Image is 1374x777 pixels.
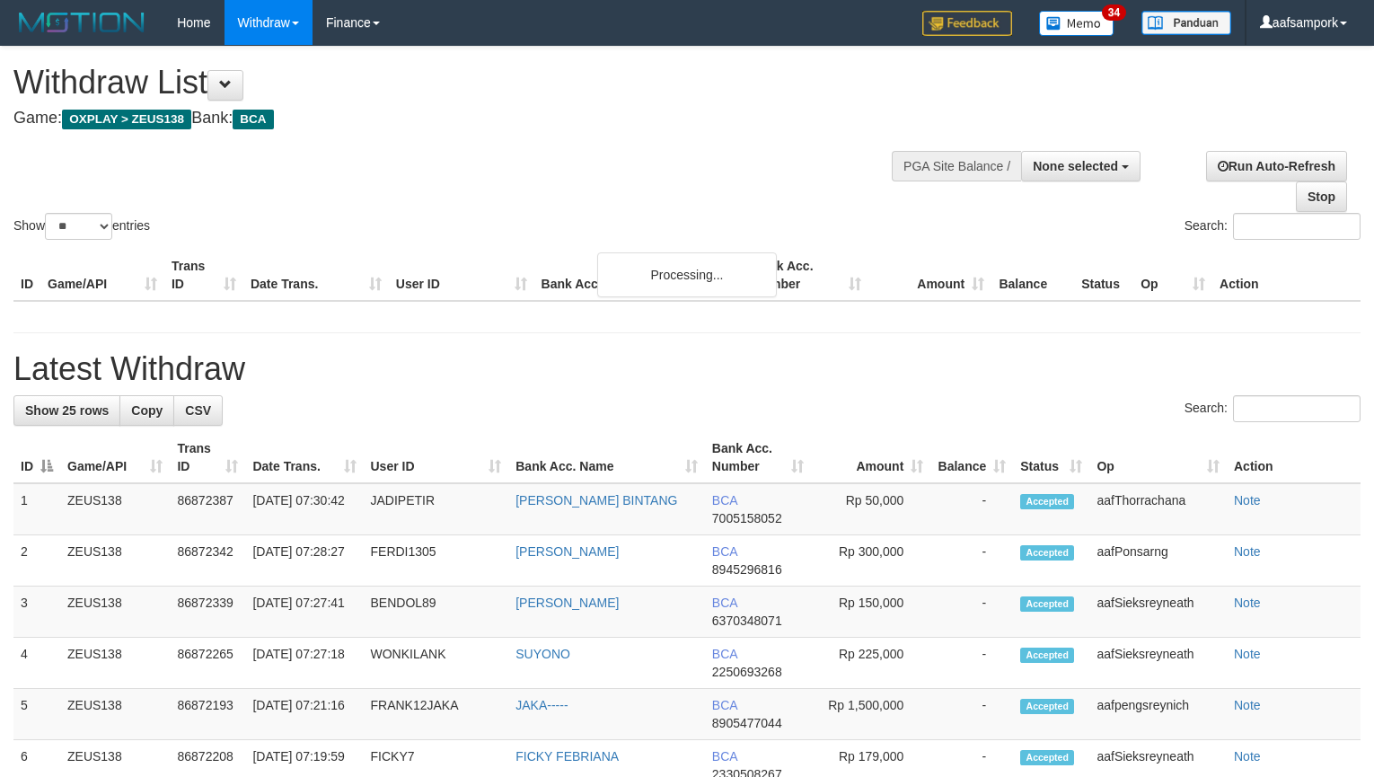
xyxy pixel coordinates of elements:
[712,665,782,679] span: Copy 2250693268 to clipboard
[811,483,930,535] td: Rp 50,000
[185,403,211,418] span: CSV
[13,213,150,240] label: Show entries
[1212,250,1361,301] th: Action
[1234,544,1261,559] a: Note
[364,483,509,535] td: JADIPETIR
[1185,213,1361,240] label: Search:
[868,250,991,301] th: Amount
[364,689,509,740] td: FRANK12JAKA
[60,638,170,689] td: ZEUS138
[712,614,782,628] span: Copy 6370348071 to clipboard
[245,638,363,689] td: [DATE] 07:27:18
[811,432,930,483] th: Amount: activate to sort column ascending
[515,749,619,764] a: FICKY FEBRIANA
[13,9,150,36] img: MOTION_logo.png
[245,432,363,483] th: Date Trans.: activate to sort column ascending
[1234,647,1261,661] a: Note
[243,250,389,301] th: Date Trans.
[170,689,245,740] td: 86872193
[13,638,60,689] td: 4
[811,689,930,740] td: Rp 1,500,000
[597,252,777,297] div: Processing...
[811,535,930,587] td: Rp 300,000
[712,596,737,610] span: BCA
[534,250,746,301] th: Bank Acc. Name
[1233,395,1361,422] input: Search:
[13,65,898,101] h1: Withdraw List
[1089,638,1227,689] td: aafSieksreyneath
[892,151,1021,181] div: PGA Site Balance /
[13,587,60,638] td: 3
[930,587,1013,638] td: -
[1227,432,1361,483] th: Action
[13,432,60,483] th: ID: activate to sort column descending
[1039,11,1114,36] img: Button%20Memo.svg
[1020,596,1074,612] span: Accepted
[45,213,112,240] select: Showentries
[245,587,363,638] td: [DATE] 07:27:41
[1234,698,1261,712] a: Note
[164,250,243,301] th: Trans ID
[1020,648,1074,663] span: Accepted
[119,395,174,426] a: Copy
[1233,213,1361,240] input: Search:
[13,483,60,535] td: 1
[170,432,245,483] th: Trans ID: activate to sort column ascending
[170,587,245,638] td: 86872339
[930,483,1013,535] td: -
[245,689,363,740] td: [DATE] 07:21:16
[930,638,1013,689] td: -
[60,432,170,483] th: Game/API: activate to sort column ascending
[515,647,570,661] a: SUYONO
[930,535,1013,587] td: -
[131,403,163,418] span: Copy
[13,395,120,426] a: Show 25 rows
[991,250,1074,301] th: Balance
[930,689,1013,740] td: -
[1074,250,1133,301] th: Status
[364,535,509,587] td: FERDI1305
[170,535,245,587] td: 86872342
[1020,494,1074,509] span: Accepted
[712,493,737,508] span: BCA
[1089,587,1227,638] td: aafSieksreyneath
[1089,535,1227,587] td: aafPonsarng
[1020,699,1074,714] span: Accepted
[712,647,737,661] span: BCA
[811,587,930,638] td: Rp 150,000
[712,562,782,577] span: Copy 8945296816 to clipboard
[1141,11,1231,35] img: panduan.png
[364,587,509,638] td: BENDOL89
[13,110,898,128] h4: Game: Bank:
[364,432,509,483] th: User ID: activate to sort column ascending
[1234,749,1261,764] a: Note
[515,493,677,508] a: [PERSON_NAME] BINTANG
[13,689,60,740] td: 5
[233,110,273,129] span: BCA
[173,395,223,426] a: CSV
[1234,493,1261,508] a: Note
[1206,151,1347,181] a: Run Auto-Refresh
[13,535,60,587] td: 2
[811,638,930,689] td: Rp 225,000
[712,544,737,559] span: BCA
[245,535,363,587] td: [DATE] 07:28:27
[60,587,170,638] td: ZEUS138
[1296,181,1347,212] a: Stop
[40,250,164,301] th: Game/API
[170,638,245,689] td: 86872265
[1033,159,1118,173] span: None selected
[508,432,705,483] th: Bank Acc. Name: activate to sort column ascending
[60,535,170,587] td: ZEUS138
[712,716,782,730] span: Copy 8905477044 to clipboard
[170,483,245,535] td: 86872387
[1020,545,1074,561] span: Accepted
[1020,750,1074,765] span: Accepted
[705,432,811,483] th: Bank Acc. Number: activate to sort column ascending
[25,403,109,418] span: Show 25 rows
[1133,250,1212,301] th: Op
[1021,151,1141,181] button: None selected
[712,698,737,712] span: BCA
[515,596,619,610] a: [PERSON_NAME]
[60,689,170,740] td: ZEUS138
